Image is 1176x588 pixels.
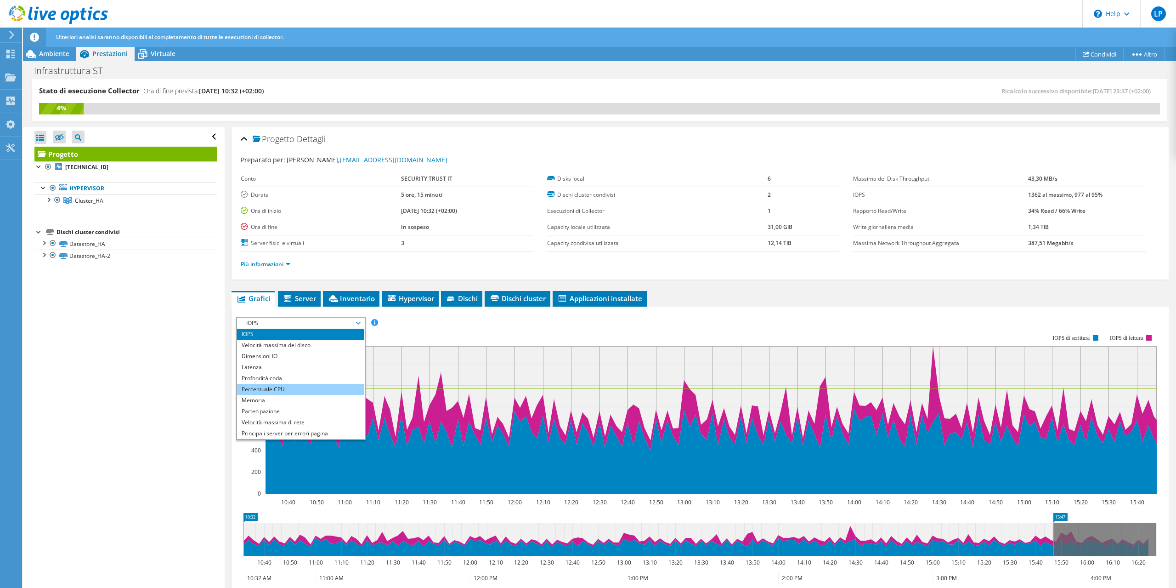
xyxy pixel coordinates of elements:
text: 11:10 [366,498,380,506]
span: Virtuale [151,49,175,58]
span: Dischi [446,294,478,303]
text: 15:40 [1130,498,1144,506]
text: 12:00 [508,498,522,506]
text: 15:00 [1017,498,1031,506]
label: Rapporto Read/Write [853,206,1028,216]
text: 14:10 [876,498,890,506]
a: Hypervisor [34,183,217,194]
li: Profondità coda [237,373,364,384]
li: Percentuale CPU [237,384,364,395]
span: Dischi cluster [489,294,546,303]
span: Grafici [236,294,270,303]
a: Cluster_HA [34,194,217,206]
b: 387,51 Megabit/s [1028,239,1074,247]
b: 31,00 GiB [768,223,792,231]
label: Write giornaliera media [853,223,1028,232]
text: 16:10 [1106,559,1120,566]
text: 14:30 [932,498,946,506]
a: [TECHNICAL_ID] [34,161,217,173]
div: 4% [39,103,84,113]
text: 14:20 [823,559,837,566]
b: 1,34 TiB [1028,223,1049,231]
label: Server fisici e virtuali [241,239,401,248]
span: IOPS [242,318,360,329]
text: 14:50 [900,559,914,566]
b: 12,14 TiB [768,239,792,247]
a: Datastore_HA [34,238,217,250]
label: Durata [241,190,401,200]
li: Velocità massima di rete [237,417,364,428]
span: Hypervisor [386,294,434,303]
text: 14:50 [989,498,1003,506]
span: [DATE] 23:37 (+02:00) [1093,87,1151,95]
span: Cluster_HA [75,197,103,205]
a: Più informazioni [241,260,290,268]
text: 11:20 [360,559,374,566]
li: Dimensioni IO [237,351,364,362]
span: Applicazioni installate [557,294,642,303]
a: Altro [1123,47,1165,61]
span: Ulteriori analisi saranno disponibili al completamento di tutte le esecuzioni di collector. [56,33,284,41]
label: Preparato per: [241,155,285,164]
span: Inventario [328,294,375,303]
text: IOPS di scrittura [1053,335,1090,341]
text: 13:20 [668,559,683,566]
span: Server [283,294,316,303]
li: Memoria [237,395,364,406]
b: 3 [401,239,404,247]
a: [EMAIL_ADDRESS][DOMAIN_NAME] [340,155,447,164]
svg: \n [1094,10,1102,18]
text: 12:50 [649,498,663,506]
h4: Ora di fine prevista: [143,86,264,96]
text: 11:30 [423,498,437,506]
text: 0 [258,490,261,497]
text: 11:00 [309,559,323,566]
text: 15:20 [1074,498,1088,506]
b: 1 [768,207,771,215]
text: 14:40 [960,498,974,506]
text: 400 [251,446,261,454]
text: 12:40 [621,498,635,506]
span: Progetto [253,135,294,144]
text: 14:20 [904,498,918,506]
text: 16:20 [1131,559,1146,566]
text: 10:40 [257,559,271,566]
b: 6 [768,175,771,183]
text: 12:50 [591,559,605,566]
text: 13:50 [819,498,833,506]
text: 13:30 [762,498,776,506]
label: Conto [241,174,401,183]
text: 13:40 [720,559,734,566]
b: 34% Read / 66% Write [1028,207,1086,215]
text: 11:00 [338,498,352,506]
text: 12:10 [536,498,550,506]
text: 14:40 [874,559,888,566]
text: 13:10 [706,498,720,506]
text: 10:50 [310,498,324,506]
span: Dettagli [297,133,325,144]
li: Principali server per errori pagina [237,428,364,439]
label: Capacity locale utilizzata [547,223,768,232]
text: 11:50 [437,559,452,566]
text: 15:40 [1029,559,1043,566]
b: 5 ore, 15 minuti [401,191,442,199]
text: 11:10 [334,559,349,566]
text: 10:40 [281,498,295,506]
text: 11:40 [412,559,426,566]
span: [PERSON_NAME], [287,155,447,164]
b: 43,30 MB/s [1028,175,1057,183]
h1: Infrastruttura ST [30,66,117,76]
text: IOPS di lettura [1110,335,1143,341]
text: 13:40 [791,498,805,506]
span: [DATE] 10:32 (+02:00) [199,86,264,95]
b: [DATE] 10:32 (+02:00) [401,207,457,215]
li: IOPS [237,329,364,340]
label: Massima Network Throughput Aggregata [853,239,1028,248]
text: 15:00 [926,559,940,566]
label: Ora di fine [241,223,401,232]
label: Capacity condivisa utilizzata [547,239,768,248]
li: Partecipazione [237,406,364,417]
text: 14:00 [847,498,861,506]
a: Progetto [34,147,217,161]
text: 15:20 [977,559,991,566]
